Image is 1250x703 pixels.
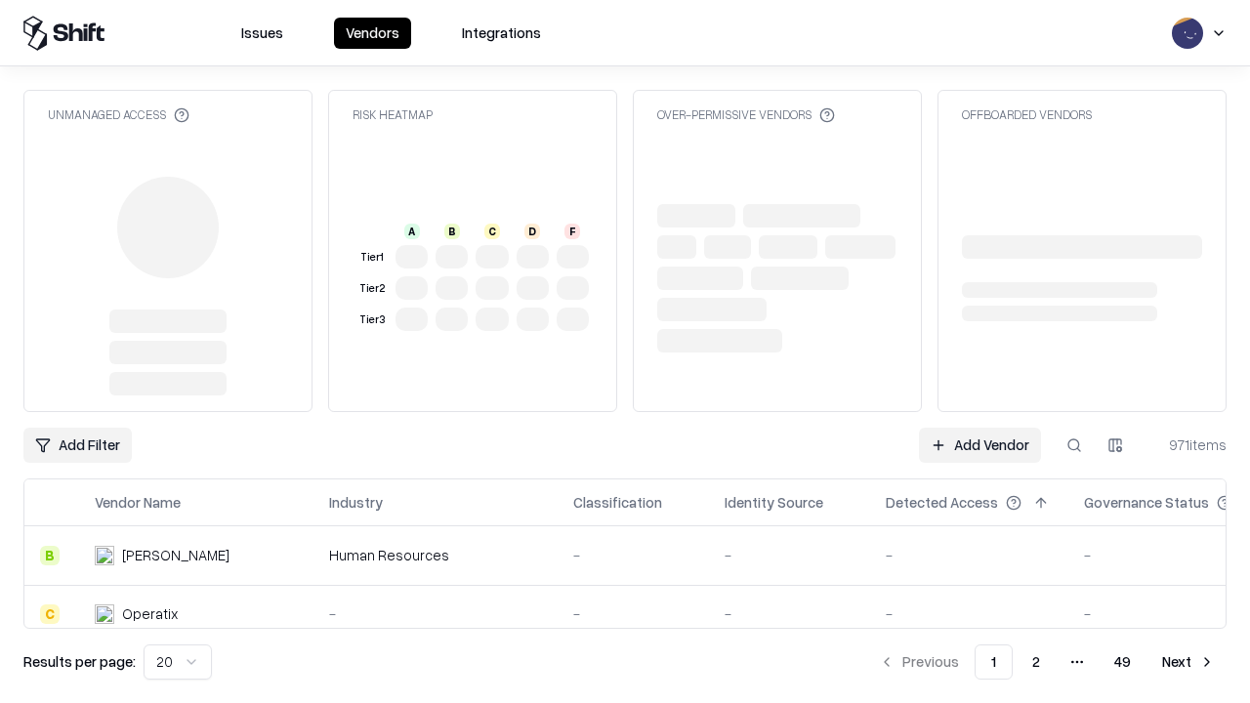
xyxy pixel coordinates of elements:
[867,644,1227,680] nav: pagination
[573,603,693,624] div: -
[450,18,553,49] button: Integrations
[975,644,1013,680] button: 1
[23,651,136,672] p: Results per page:
[444,224,460,239] div: B
[329,545,542,565] div: Human Resources
[95,604,114,624] img: Operatix
[1017,644,1056,680] button: 2
[886,492,998,513] div: Detected Access
[1099,644,1146,680] button: 49
[725,603,854,624] div: -
[919,428,1041,463] a: Add Vendor
[524,224,540,239] div: D
[122,603,178,624] div: Operatix
[40,546,60,565] div: B
[95,492,181,513] div: Vendor Name
[122,545,229,565] div: [PERSON_NAME]
[962,106,1092,123] div: Offboarded Vendors
[329,492,383,513] div: Industry
[404,224,420,239] div: A
[353,106,433,123] div: Risk Heatmap
[40,604,60,624] div: C
[95,546,114,565] img: Deel
[725,545,854,565] div: -
[23,428,132,463] button: Add Filter
[356,249,388,266] div: Tier 1
[573,545,693,565] div: -
[1148,434,1227,455] div: 971 items
[657,106,835,123] div: Over-Permissive Vendors
[329,603,542,624] div: -
[484,224,500,239] div: C
[564,224,580,239] div: F
[886,603,1053,624] div: -
[1150,644,1227,680] button: Next
[356,280,388,297] div: Tier 2
[334,18,411,49] button: Vendors
[48,106,189,123] div: Unmanaged Access
[1084,492,1209,513] div: Governance Status
[573,492,662,513] div: Classification
[725,492,823,513] div: Identity Source
[229,18,295,49] button: Issues
[886,545,1053,565] div: -
[356,311,388,328] div: Tier 3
